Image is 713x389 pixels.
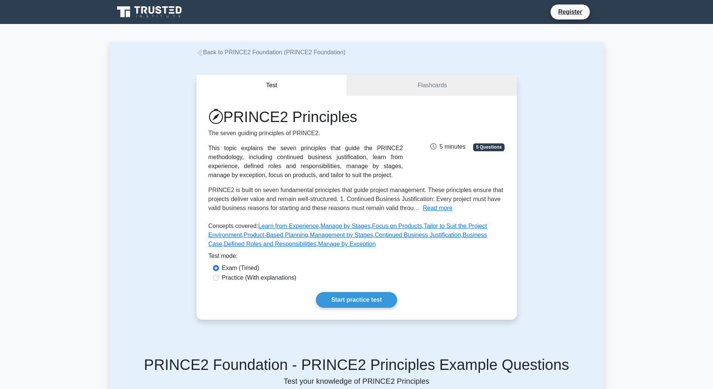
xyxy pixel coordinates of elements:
[208,187,503,211] span: PRINCE2 is built on seven fundamental principles that guide project management. These principles ...
[208,108,403,126] h1: PRINCE2 Principles
[208,223,487,238] a: Tailor to Suit the Project Environment
[423,204,453,213] button: Read more
[320,223,370,229] a: Manage by Stages
[473,143,505,151] span: 5 Questions
[554,7,586,16] a: Register
[208,252,505,264] div: Test mode:
[208,222,505,252] p: Concepts covered: , , , , , , , , ,
[119,356,595,374] h5: PRINCE2 Foundation - PRINCE2 Principles Example Questions
[119,377,595,386] p: Test your knowledge of PRINCE2 Principles
[244,232,308,238] a: Product-Based Planning
[310,232,373,238] a: Management by Stages
[318,241,376,247] a: Manage by Exception
[316,292,397,308] a: Start practice test
[208,144,403,180] div: This topic explains the seven principles that guide the PRINCE2 methodology, including continued ...
[196,49,346,55] a: Back to PRINCE2 Foundation (PRINCE2 Foundation)
[430,143,465,150] span: 5 minutes
[208,129,403,138] p: The seven guiding principles of PRINCE2.
[375,232,461,238] a: Continued Business Justification
[222,273,296,282] label: Practice (With explanations)
[372,223,422,229] a: Focus on Products
[222,264,259,273] label: Exam (Timed)
[347,75,517,96] a: Flashcards
[224,241,316,247] a: Defined Roles and Responsibilities
[258,223,319,229] a: Learn from Experience
[196,75,348,96] button: Test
